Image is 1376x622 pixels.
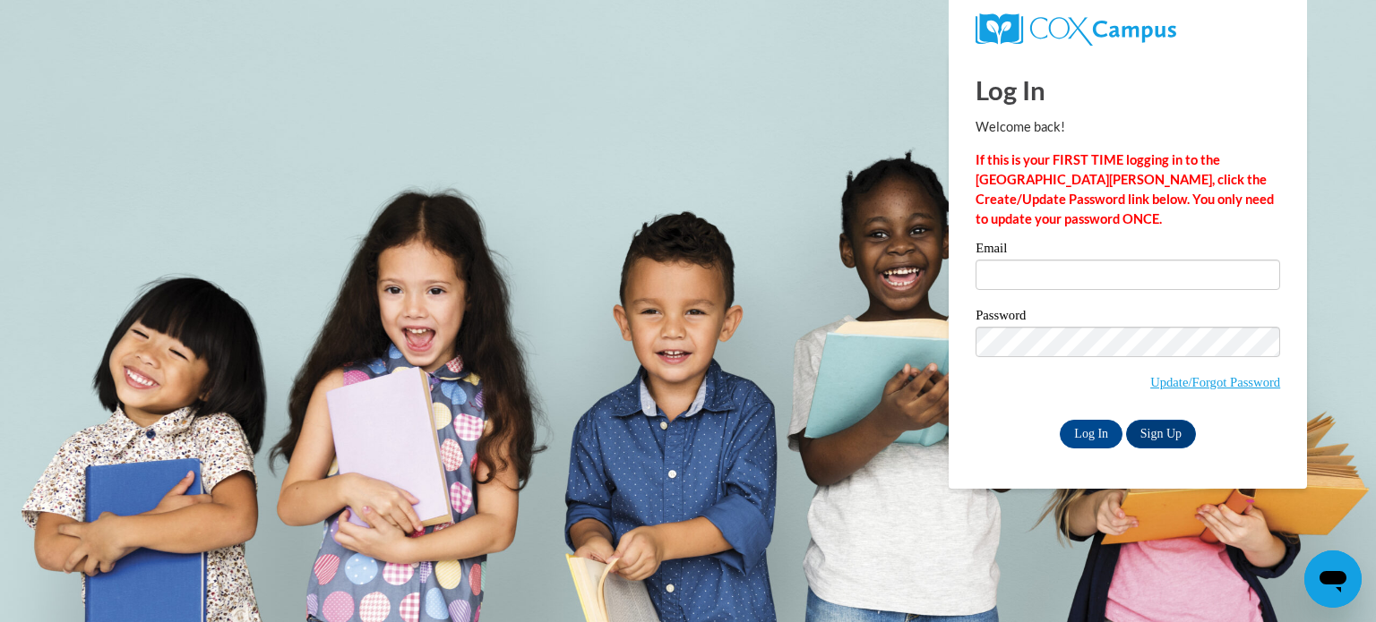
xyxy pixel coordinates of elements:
[1304,550,1362,608] iframe: Button to launch messaging window
[976,309,1280,327] label: Password
[1150,375,1280,389] a: Update/Forgot Password
[976,13,1176,46] img: COX Campus
[1126,420,1196,448] a: Sign Up
[976,72,1280,108] h1: Log In
[976,152,1274,226] strong: If this is your FIRST TIME logging in to the [GEOGRAPHIC_DATA][PERSON_NAME], click the Create/Upd...
[976,117,1280,137] p: Welcome back!
[976,13,1280,46] a: COX Campus
[1060,420,1122,448] input: Log In
[976,242,1280,260] label: Email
